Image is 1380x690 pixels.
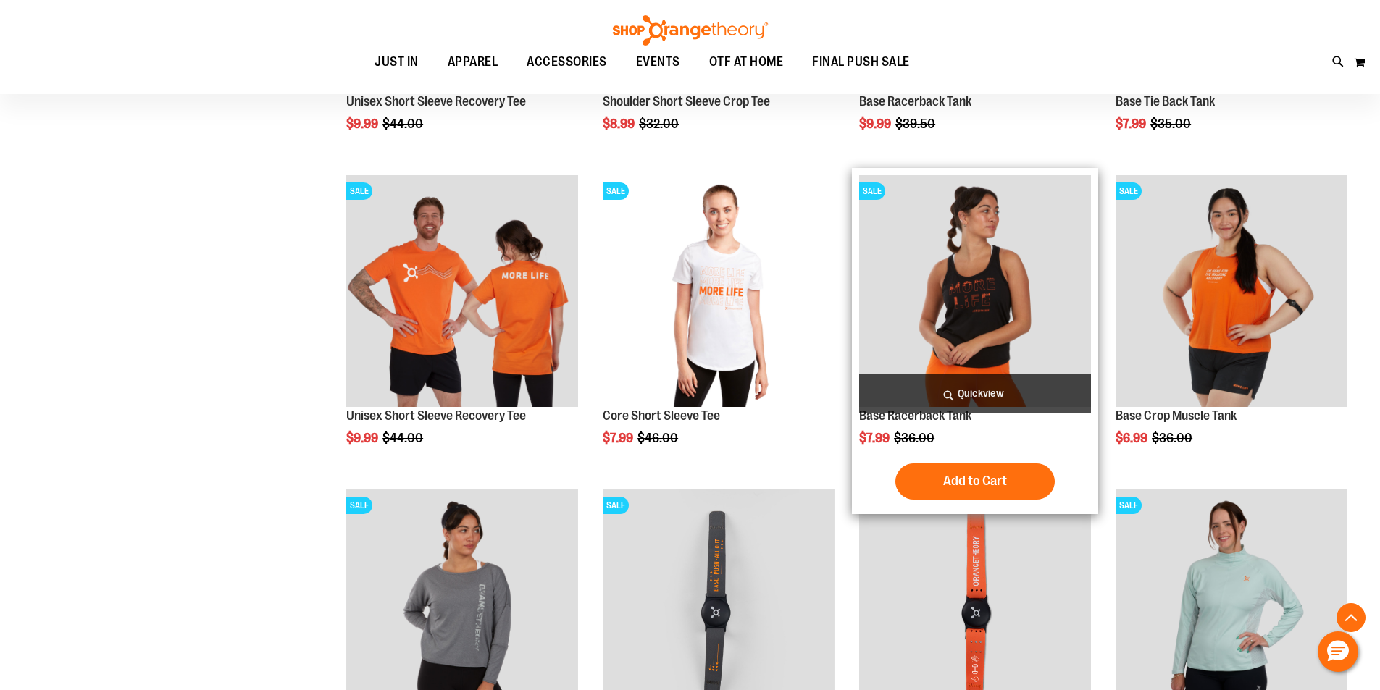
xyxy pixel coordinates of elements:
[611,15,770,46] img: Shop Orangetheory
[346,94,526,109] a: Unisex Short Sleeve Recovery Tee
[603,431,635,445] span: $7.99
[360,46,433,79] a: JUST IN
[1150,117,1193,131] span: $35.00
[709,46,784,78] span: OTF AT HOME
[1116,497,1142,514] span: SALE
[603,182,629,200] span: SALE
[346,175,578,409] a: Product image for Unisex Short Sleeve Recovery TeeSALE
[1108,168,1355,482] div: product
[603,497,629,514] span: SALE
[859,182,885,200] span: SALE
[346,117,380,131] span: $9.99
[859,374,1091,413] a: Quickview
[859,408,971,423] a: Base Racerback Tank
[603,117,637,131] span: $8.99
[603,94,770,109] a: Shoulder Short Sleeve Crop Tee
[639,117,681,131] span: $32.00
[382,431,425,445] span: $44.00
[695,46,798,79] a: OTF AT HOME
[382,117,425,131] span: $44.00
[603,408,720,423] a: Core Short Sleeve Tee
[346,182,372,200] span: SALE
[1152,431,1195,445] span: $36.00
[448,46,498,78] span: APPAREL
[346,497,372,514] span: SALE
[859,175,1091,409] a: Product image for Base Racerback TankSALE
[637,431,680,445] span: $46.00
[943,473,1007,489] span: Add to Cart
[812,46,910,78] span: FINAL PUSH SALE
[346,431,380,445] span: $9.99
[346,175,578,407] img: Product image for Unisex Short Sleeve Recovery Tee
[375,46,419,78] span: JUST IN
[798,46,924,78] a: FINAL PUSH SALE
[1116,431,1150,445] span: $6.99
[859,117,893,131] span: $9.99
[895,463,1055,500] button: Add to Cart
[1116,175,1347,407] img: Product image for Base Crop Muscle Tank
[894,431,937,445] span: $36.00
[512,46,622,79] a: ACCESSORIES
[859,94,971,109] a: Base Racerback Tank
[527,46,607,78] span: ACCESSORIES
[1337,603,1366,632] button: Back To Top
[859,431,892,445] span: $7.99
[603,175,835,407] img: Product image for Core Short Sleeve Tee
[595,168,842,482] div: product
[1116,117,1148,131] span: $7.99
[852,168,1098,514] div: product
[1116,175,1347,409] a: Product image for Base Crop Muscle TankSALE
[1116,408,1237,423] a: Base Crop Muscle Tank
[1116,182,1142,200] span: SALE
[1318,631,1358,672] button: Hello, have a question? Let’s chat.
[346,408,526,423] a: Unisex Short Sleeve Recovery Tee
[636,46,680,78] span: EVENTS
[433,46,513,79] a: APPAREL
[895,117,937,131] span: $39.50
[603,175,835,409] a: Product image for Core Short Sleeve TeeSALE
[339,168,585,482] div: product
[1116,94,1215,109] a: Base Tie Back Tank
[622,46,695,79] a: EVENTS
[859,175,1091,407] img: Product image for Base Racerback Tank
